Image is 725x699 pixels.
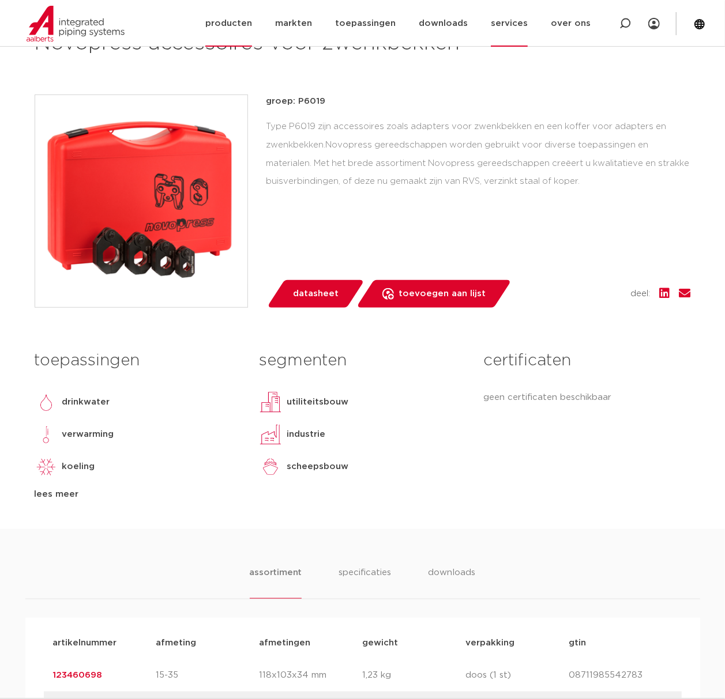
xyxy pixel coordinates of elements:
[156,668,260,682] p: 15-35
[35,455,58,478] img: koeling
[62,460,95,474] p: koeling
[53,671,103,679] a: 123460698
[35,349,242,372] h3: toepassingen
[35,423,58,446] img: verwarming
[483,349,690,372] h3: certificaten
[260,668,363,682] p: 118x103x34 mm
[35,95,247,307] img: Product Image for Novopress accessoires voor zwenkbekken
[259,423,282,446] img: industrie
[259,391,282,414] img: utiliteitsbouw
[339,566,391,599] li: specificaties
[483,391,690,405] p: geen certificaten beschikbaar
[35,488,242,501] div: lees meer
[631,287,651,301] span: deel:
[53,636,156,650] p: artikelnummer
[266,95,691,108] p: groep: P6019
[35,391,58,414] img: drinkwater
[287,428,325,441] p: industrie
[62,395,110,409] p: drinkwater
[363,636,466,650] p: gewicht
[399,285,486,303] span: toevoegen aan lijst
[466,668,569,682] p: doos (1 st)
[569,636,673,650] p: gtin
[466,636,569,650] p: verpakking
[569,668,673,682] p: 08711985542783
[287,395,348,409] p: utiliteitsbouw
[428,566,475,599] li: downloads
[293,285,339,303] span: datasheet
[260,636,363,650] p: afmetingen
[287,460,348,474] p: scheepsbouw
[266,280,365,308] a: datasheet
[250,566,302,599] li: assortiment
[363,668,466,682] p: 1,23 kg
[259,349,466,372] h3: segmenten
[156,636,260,650] p: afmeting
[266,118,691,191] div: Type P6019 zijn accessoires zoals adapters voor zwenkbekken en een koffer voor adapters en zwenkb...
[259,455,282,478] img: scheepsbouw
[62,428,114,441] p: verwarming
